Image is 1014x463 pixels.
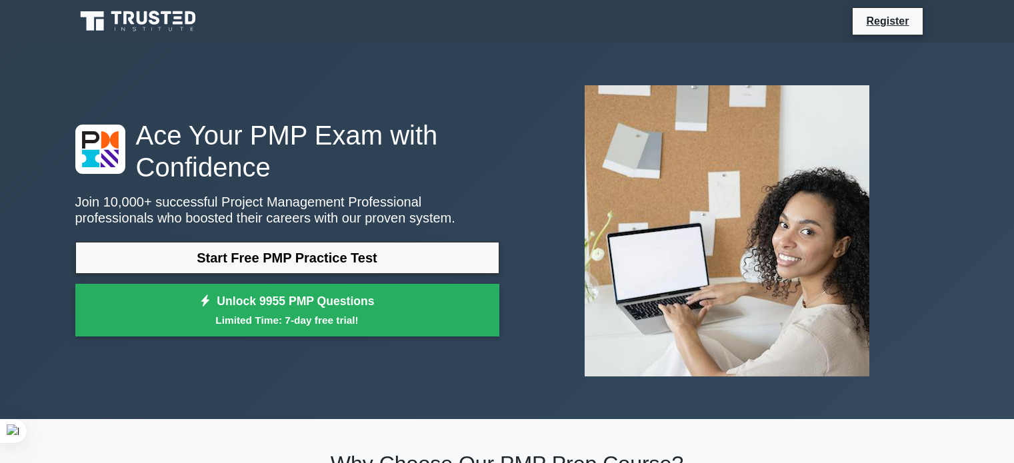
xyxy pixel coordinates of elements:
[75,194,499,226] p: Join 10,000+ successful Project Management Professional professionals who boosted their careers w...
[75,242,499,274] a: Start Free PMP Practice Test
[75,119,499,183] h1: Ace Your PMP Exam with Confidence
[92,312,483,328] small: Limited Time: 7-day free trial!
[75,284,499,337] a: Unlock 9955 PMP QuestionsLimited Time: 7-day free trial!
[858,13,917,29] a: Register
